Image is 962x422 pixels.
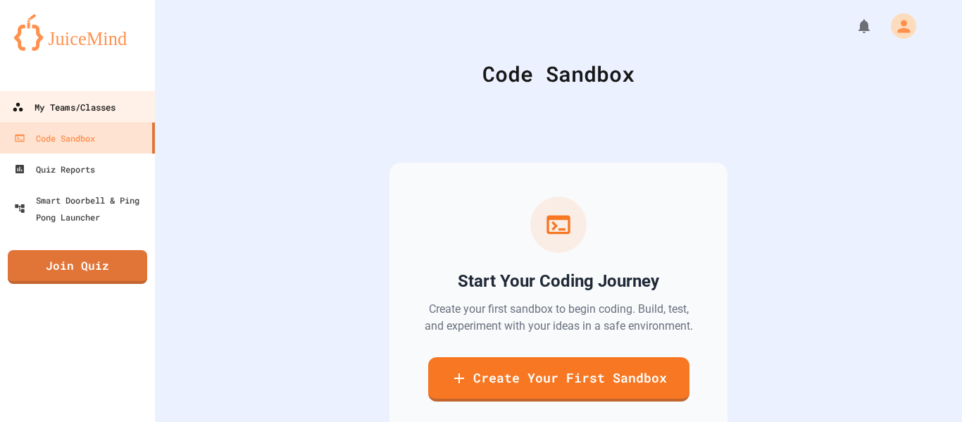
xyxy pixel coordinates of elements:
img: logo-orange.svg [14,14,141,51]
h2: Start Your Coding Journey [458,270,659,292]
p: Create your first sandbox to begin coding. Build, test, and experiment with your ideas in a safe ... [423,301,694,335]
div: My Account [876,10,920,42]
div: My Teams/Classes [12,99,115,116]
div: My Notifications [830,14,876,38]
a: Create Your First Sandbox [428,357,689,402]
div: Quiz Reports [14,161,95,178]
a: Join Quiz [8,250,147,284]
div: Smart Doorbell & Ping Pong Launcher [14,192,149,225]
div: Code Sandbox [14,130,95,147]
div: Code Sandbox [190,58,927,89]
